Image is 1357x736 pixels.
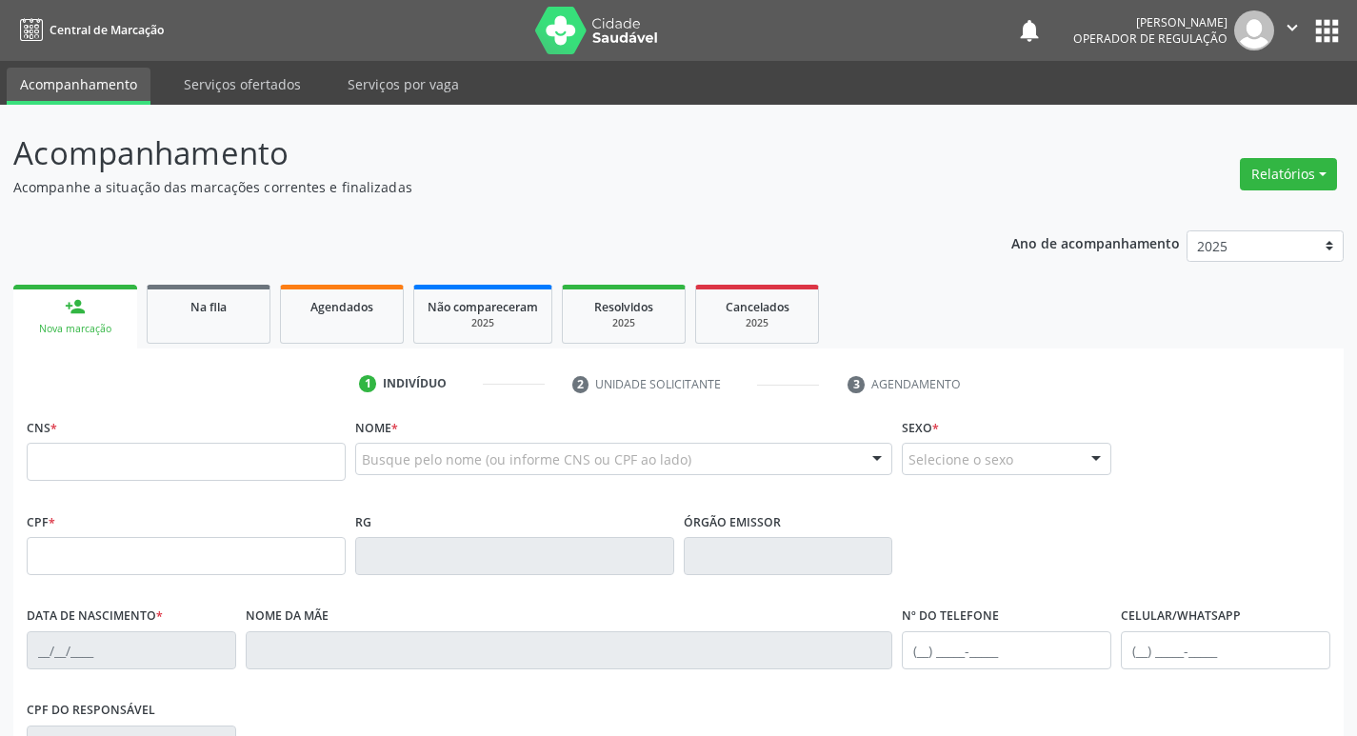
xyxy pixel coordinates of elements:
div: 2025 [709,316,805,330]
label: RG [355,507,371,537]
div: [PERSON_NAME] [1073,14,1227,30]
p: Acompanhe a situação das marcações correntes e finalizadas [13,177,945,197]
button:  [1274,10,1310,50]
label: Órgão emissor [684,507,781,537]
a: Central de Marcação [13,14,164,46]
label: CPF [27,507,55,537]
span: Cancelados [726,299,789,315]
a: Acompanhamento [7,68,150,105]
input: __/__/____ [27,631,236,669]
span: Resolvidos [594,299,653,315]
a: Serviços ofertados [170,68,314,101]
p: Acompanhamento [13,129,945,177]
label: Nº do Telefone [902,602,999,631]
button: apps [1310,14,1344,48]
div: 2025 [428,316,538,330]
input: (__) _____-_____ [902,631,1111,669]
div: 1 [359,375,376,392]
a: Serviços por vaga [334,68,472,101]
img: img [1234,10,1274,50]
button: Relatórios [1240,158,1337,190]
div: 2025 [576,316,671,330]
div: person_add [65,296,86,317]
span: Central de Marcação [50,22,164,38]
span: Na fila [190,299,227,315]
label: CNS [27,413,57,443]
input: (__) _____-_____ [1121,631,1330,669]
label: Nome [355,413,398,443]
i:  [1282,17,1303,38]
span: Não compareceram [428,299,538,315]
label: CPF do responsável [27,696,155,726]
button: notifications [1016,17,1043,44]
label: Data de nascimento [27,602,163,631]
div: Nova marcação [27,322,124,336]
div: Indivíduo [383,375,447,392]
label: Nome da mãe [246,602,329,631]
span: Selecione o sexo [908,449,1013,469]
span: Busque pelo nome (ou informe CNS ou CPF ao lado) [362,449,691,469]
span: Agendados [310,299,373,315]
span: Operador de regulação [1073,30,1227,47]
label: Celular/WhatsApp [1121,602,1241,631]
p: Ano de acompanhamento [1011,230,1180,254]
label: Sexo [902,413,939,443]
